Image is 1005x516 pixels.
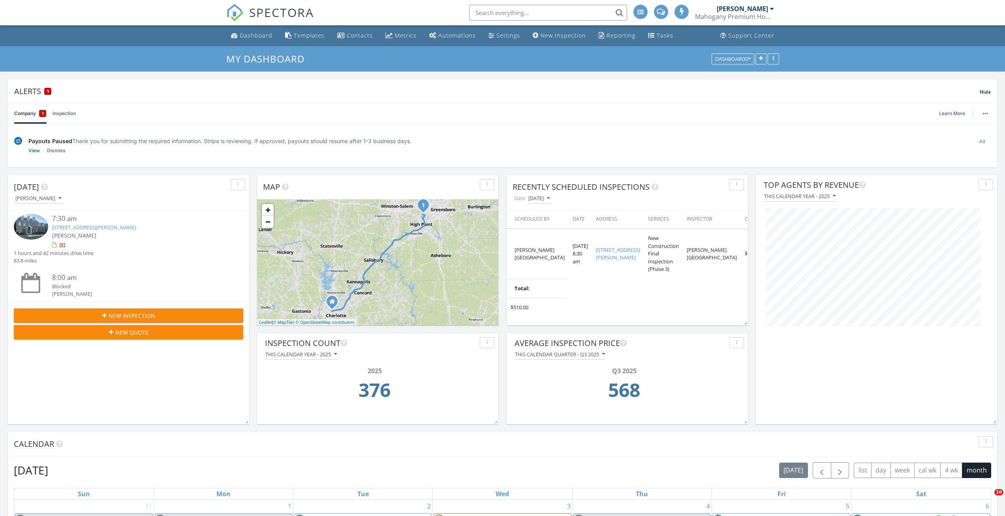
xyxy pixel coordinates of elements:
div: Inspection Count [265,337,477,349]
div: Thank you for submitting the required information. Stripe is reviewing. If approved, payouts shou... [28,137,967,145]
a: Friday [776,488,787,499]
div: Reporting [607,32,635,39]
td: [DATE] 8:30 am [569,229,592,279]
div: [PERSON_NAME] [717,5,768,13]
th: Services [644,210,683,229]
th: Cost [741,210,770,229]
button: [DATE] [527,193,551,204]
input: Search everything... [469,5,627,21]
a: 7:30 am [STREET_ADDRESS][PERSON_NAME] [PERSON_NAME] 1 hours and 42 minutes drive time 83.8 miles [14,214,243,265]
div: [PERSON_NAME] [15,196,61,201]
div: Top Agents by Revenue [764,179,975,191]
span: 1 [42,110,44,117]
a: Contacts [334,28,376,43]
iframe: Intercom live chat [978,489,997,508]
span: Recently Scheduled Inspections [513,181,650,192]
span: SPECTORA [249,4,314,21]
div: Support Center [728,32,774,39]
a: Tasks [645,28,676,43]
a: My Dashboard [226,52,311,65]
button: week [890,463,915,478]
div: This calendar year - 2025 [764,193,836,199]
div: Settings [496,32,520,39]
a: Reporting [595,28,639,43]
div: 209 N. Dakota St, Charlotte NC 28216 [332,301,337,306]
a: Dismiss [47,147,66,155]
span: 10 [994,489,1003,495]
span: Hide [980,89,991,95]
a: Saturday [915,488,928,499]
button: This calendar year - 2025 [764,191,836,202]
a: SPECTORA [226,11,314,27]
button: Next month [831,462,849,478]
button: This calendar year - 2025 [265,349,337,360]
a: New Inspection [530,28,589,43]
span: New Inspection [109,312,155,320]
div: 4d [973,137,991,155]
img: The Best Home Inspection Software - Spectora [226,4,244,21]
span: [PERSON_NAME] [52,232,96,239]
h2: [DATE] [14,462,48,478]
div: Dashboards [715,56,751,62]
button: Dashboards [712,53,754,64]
button: [PERSON_NAME] [14,193,63,204]
a: Go to September 1, 2025 [286,500,293,512]
button: list [854,463,872,478]
div: Average Inspection Price [515,337,726,349]
div: New Inspection [541,32,586,39]
div: 2025 [267,366,482,376]
div: 8:00 am [52,273,224,283]
button: [DATE] [779,463,808,478]
div: Templates [294,32,325,39]
a: View [28,147,40,155]
button: day [871,463,891,478]
button: This calendar quarter - Q3 2025 [515,349,605,360]
a: Support Center [717,28,778,43]
a: Zoom in [262,204,274,216]
div: Mahogany Premium Home Inspections [695,13,774,21]
b: Total: [515,285,530,293]
a: Settings [485,28,523,43]
a: Automations (Advanced) [426,28,479,43]
span: Payouts Paused [28,138,72,144]
a: Company [14,103,46,124]
td: $510.00 [507,298,569,317]
a: © OpenStreetMap contributors [296,320,355,325]
div: 7:30 am [52,214,224,224]
span: Calendar [14,439,54,449]
div: Q3 2025 [517,366,731,376]
div: [PERSON_NAME] [52,290,224,298]
a: Monday [215,488,232,499]
button: New Quote [14,325,243,339]
span: Map [263,181,280,192]
th: Address [592,210,644,229]
a: Leaflet [259,320,272,325]
a: Wednesday [494,488,511,499]
td: New Construction Final Inspection (Phase 3) [644,229,683,279]
img: under-review-2fe708636b114a7f4b8d.svg [14,137,22,145]
th: Scheduled By [507,210,569,229]
a: Templates [282,28,328,43]
td: 376 [267,376,482,409]
div: [DATE] [528,196,550,201]
td: [PERSON_NAME][GEOGRAPHIC_DATA] [507,229,569,279]
div: 1 hours and 42 minutes drive time [14,249,94,257]
a: Zoom out [262,216,274,228]
a: Metrics [382,28,420,43]
div: Contacts [347,32,373,39]
div: Alerts [14,86,980,96]
th: Date [569,210,592,229]
div: | [257,319,357,326]
button: cal wk [914,463,941,478]
label: Date [513,193,527,204]
span: 1 [47,89,49,94]
button: Previous month [813,462,831,478]
img: ellipsis-632cfdd7c38ec3a7d453.svg [982,113,988,114]
td: 568.09 [517,376,731,409]
button: month [962,463,991,478]
a: Dashboard [228,28,276,43]
div: 4100 Braddock Rd, High Point, NC 27265 [423,205,428,210]
a: [STREET_ADDRESS][PERSON_NAME] [52,224,136,231]
a: © MapTiler [273,320,295,325]
div: Tasks [657,32,673,39]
